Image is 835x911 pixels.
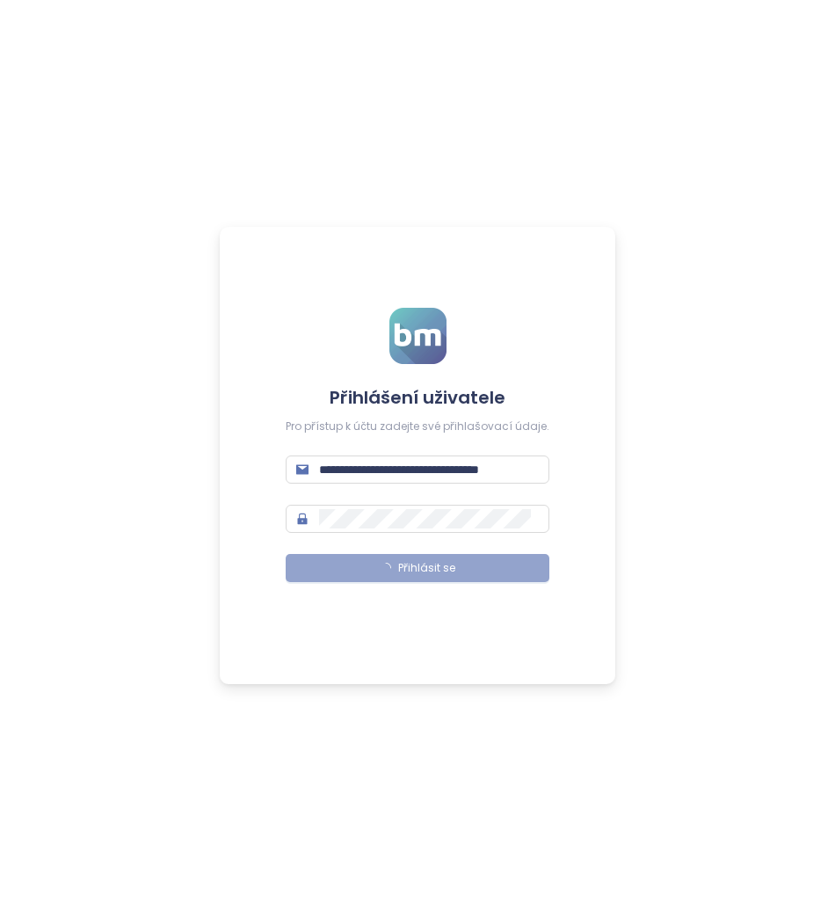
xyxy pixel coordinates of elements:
span: mail [296,463,309,476]
div: Pro přístup k účtu zadejte své přihlašovací údaje. [286,419,549,435]
button: Přihlásit se [286,554,549,582]
span: Přihlásit se [398,560,455,577]
span: loading [379,561,393,575]
h4: Přihlášení uživatele [286,385,549,410]
img: logo [389,308,447,364]
span: lock [296,513,309,525]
